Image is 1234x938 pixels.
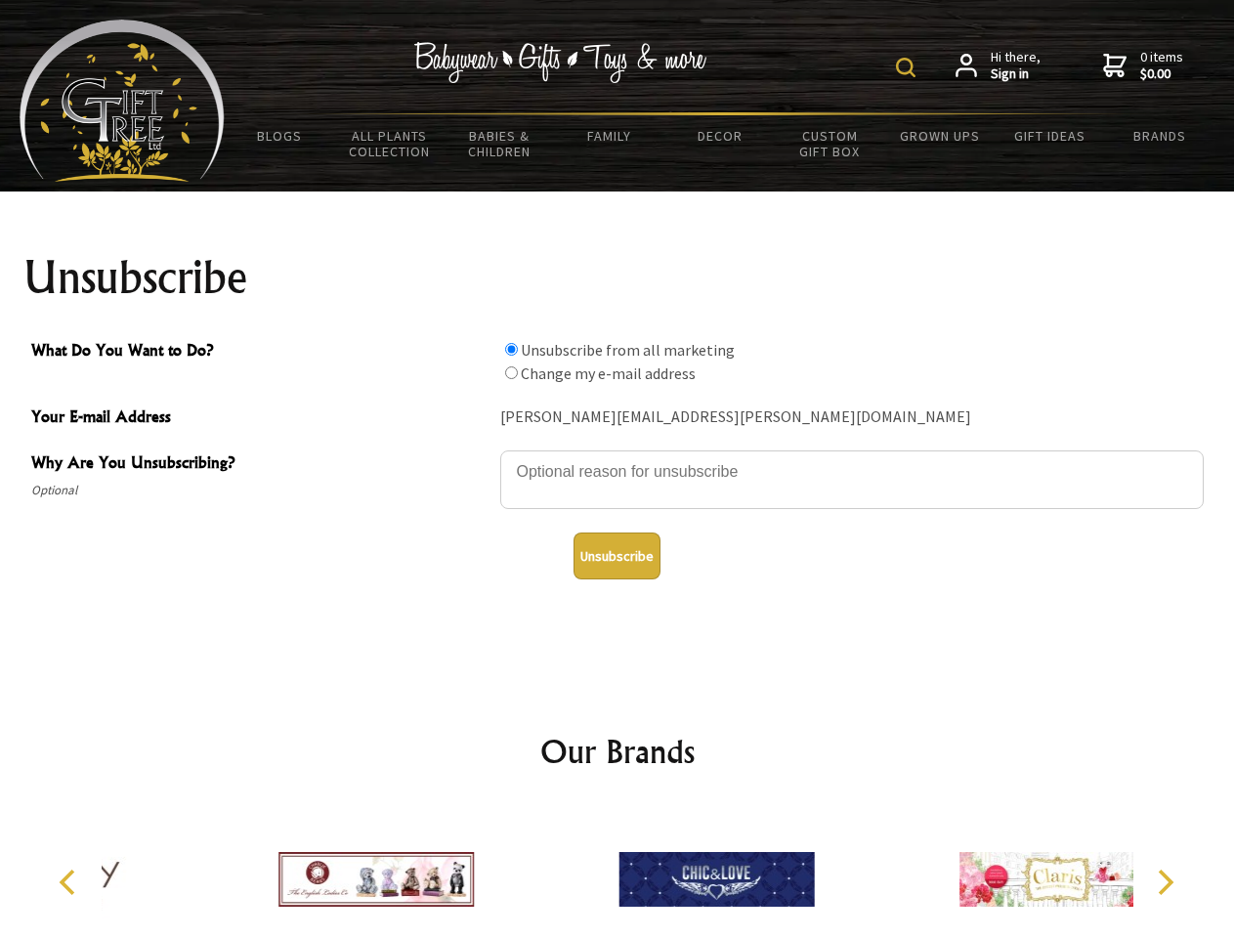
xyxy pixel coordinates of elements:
button: Previous [49,861,92,904]
a: Brands [1105,115,1215,156]
span: Why Are You Unsubscribing? [31,450,490,479]
a: Family [555,115,665,156]
a: Grown Ups [884,115,995,156]
strong: $0.00 [1140,65,1183,83]
a: BLOGS [225,115,335,156]
span: Optional [31,479,490,502]
span: What Do You Want to Do? [31,338,490,366]
h1: Unsubscribe [23,254,1212,301]
span: Hi there, [991,49,1041,83]
a: All Plants Collection [335,115,446,172]
button: Unsubscribe [574,533,660,579]
h2: Our Brands [39,728,1196,775]
div: [PERSON_NAME][EMAIL_ADDRESS][PERSON_NAME][DOMAIN_NAME] [500,403,1204,433]
span: 0 items [1140,48,1183,83]
strong: Sign in [991,65,1041,83]
img: Babywear - Gifts - Toys & more [414,42,707,83]
textarea: Why Are You Unsubscribing? [500,450,1204,509]
input: What Do You Want to Do? [505,343,518,356]
input: What Do You Want to Do? [505,366,518,379]
a: Babies & Children [445,115,555,172]
img: Babyware - Gifts - Toys and more... [20,20,225,182]
a: Gift Ideas [995,115,1105,156]
a: Hi there,Sign in [956,49,1041,83]
a: 0 items$0.00 [1103,49,1183,83]
label: Change my e-mail address [521,363,696,383]
span: Your E-mail Address [31,405,490,433]
a: Custom Gift Box [775,115,885,172]
button: Next [1143,861,1186,904]
label: Unsubscribe from all marketing [521,340,735,360]
a: Decor [664,115,775,156]
img: product search [896,58,915,77]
